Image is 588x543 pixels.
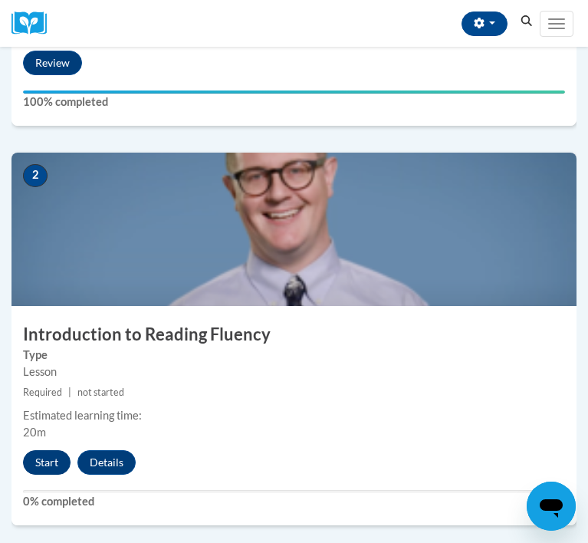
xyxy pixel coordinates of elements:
img: Course Image [11,153,577,306]
label: Type [23,347,565,364]
div: Your progress [23,90,565,94]
span: | [68,387,71,398]
iframe: Button to launch messaging window [527,482,576,531]
button: Account Settings [462,12,508,36]
label: 0% completed [23,493,565,510]
a: Cox Campus [11,12,57,35]
span: Required [23,387,62,398]
button: Start [23,450,71,475]
button: Details [77,450,136,475]
button: Search [515,12,538,31]
div: Lesson [23,364,565,380]
span: 2 [23,164,48,187]
img: Logo brand [11,12,57,35]
h3: Introduction to Reading Fluency [11,323,577,347]
span: 20m [23,426,46,439]
div: Estimated learning time: [23,407,565,424]
span: not started [77,387,124,398]
label: 100% completed [23,94,565,110]
button: Review [23,51,82,75]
